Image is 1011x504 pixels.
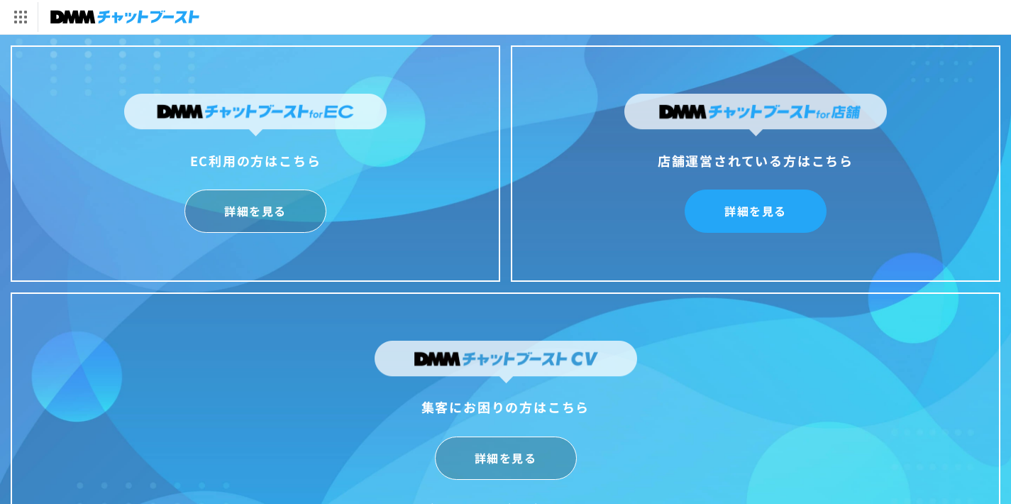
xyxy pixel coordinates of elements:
img: DMMチャットブーストfor店舗 [624,94,887,136]
div: 店舗運営されている方はこちら [624,149,887,172]
div: EC利用の方はこちら [124,149,387,172]
div: 集客にお困りの方はこちら [375,395,637,418]
img: チャットブースト [50,7,199,27]
a: 詳細を見る [435,437,577,480]
a: 詳細を見る [184,190,326,233]
img: サービス [2,2,38,32]
a: 詳細を見る [685,190,827,233]
img: DMMチャットブーストCV [375,341,637,383]
img: DMMチャットブーストforEC [124,94,387,136]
